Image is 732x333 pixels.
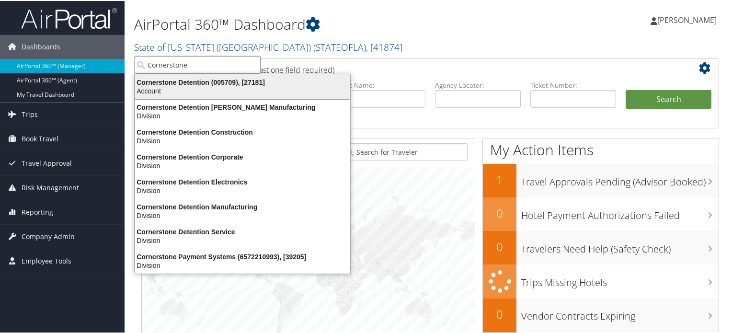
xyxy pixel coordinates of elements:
h3: Travelers Need Help (Safety Check) [521,237,719,255]
label: Ticket Number: [530,80,616,89]
h1: My Action Items [483,139,719,159]
div: Cornerstone Detention Corporate [129,152,356,161]
h2: 0 [483,204,516,220]
div: Division [129,161,356,169]
div: Cornerstone Detention Manufacturing [129,202,356,210]
div: Division [129,235,356,244]
input: Search Accounts [135,55,261,73]
div: Cornerstone Payment Systems (6572210993), [39205] [129,252,356,260]
button: Search [626,89,711,108]
span: [PERSON_NAME] [657,14,717,24]
h2: 0 [483,305,516,322]
h3: Trips Missing Hotels [521,270,719,288]
h3: Hotel Payment Authorizations Failed [521,203,719,221]
div: Division [129,185,356,194]
span: , [ 41874 ] [366,40,402,53]
span: Book Travel [22,126,58,150]
span: Reporting [22,199,53,223]
h3: Vendor Contracts Expiring [521,304,719,322]
div: Cornerstone Detention Service [129,227,356,235]
input: Search for Traveler [343,142,468,160]
a: 1Travel Approvals Pending (Advisor Booked) [483,163,719,196]
div: Cornerstone Detention [PERSON_NAME] Manufacturing [129,102,356,111]
h2: Airtinerary Lookup [149,59,663,76]
label: Last Name: [340,80,425,89]
a: 0Vendor Contracts Expiring [483,298,719,331]
span: Travel Approval [22,150,72,174]
img: airportal-logo.png [21,6,117,29]
h2: 0 [483,238,516,254]
span: (at least one field required) [243,64,334,74]
h2: 1 [483,171,516,187]
a: 0Hotel Payment Authorizations Failed [483,196,719,230]
a: Trips Missing Hotels [483,264,719,298]
span: ( STATEOFLA ) [313,40,366,53]
span: Company Admin [22,224,75,248]
span: Risk Management [22,175,79,199]
label: Agency Locator: [435,80,521,89]
a: [PERSON_NAME] [651,5,726,34]
a: State of [US_STATE] ([GEOGRAPHIC_DATA]) [134,40,402,53]
div: Division [129,260,356,269]
div: Cornerstone Detention Construction [129,127,356,136]
div: Division [129,136,356,144]
span: Employee Tools [22,248,71,272]
div: Division [129,210,356,219]
div: Division [129,111,356,119]
div: Cornerstone Detention (005709), [27181] [129,77,356,86]
div: Account [129,86,356,94]
span: Dashboards [22,34,60,58]
span: Trips [22,102,38,126]
div: Cornerstone Detention Electronics [129,177,356,185]
a: 0Travelers Need Help (Safety Check) [483,230,719,264]
h1: AirPortal 360™ Dashboard [134,13,529,34]
h3: Travel Approvals Pending (Advisor Booked) [521,170,719,188]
